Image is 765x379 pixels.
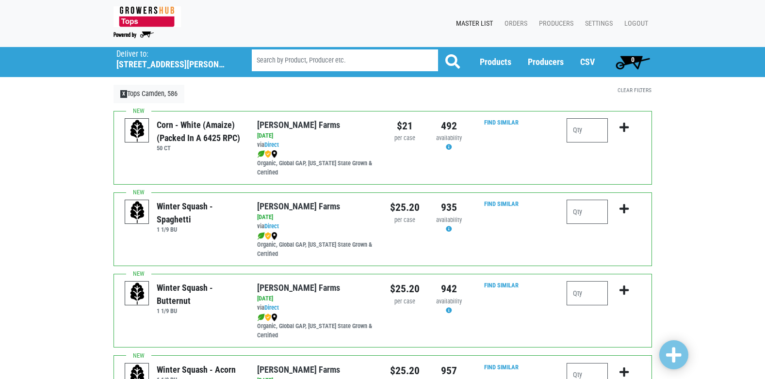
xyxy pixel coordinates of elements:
[497,15,531,33] a: Orders
[257,303,375,313] div: via
[271,314,277,321] img: map_marker-0e94453035b3232a4d21701695807de9.png
[577,15,617,33] a: Settings
[434,118,464,134] div: 492
[484,200,519,207] a: Find Similar
[631,56,635,63] span: 0
[157,144,243,152] h6: 50 CT
[257,120,340,130] a: [PERSON_NAME] Farms
[480,57,511,67] a: Products
[434,363,464,379] div: 957
[271,150,277,158] img: map_marker-0e94453035b3232a4d21701695807de9.png
[120,90,128,98] span: X
[434,200,464,215] div: 935
[390,134,420,143] div: per case
[157,281,243,307] div: Winter Squash - Butternut
[157,363,236,376] div: Winter Squash - Acorn
[617,15,652,33] a: Logout
[257,313,375,340] div: Organic, Global GAP, [US_STATE] State Grown & Certified
[567,200,608,224] input: Qty
[116,59,227,70] h5: [STREET_ADDRESS][PERSON_NAME]
[257,231,375,259] div: Organic, Global GAP, [US_STATE] State Grown & Certified
[116,49,227,59] p: Deliver to:
[257,232,265,240] img: leaf-e5c59151409436ccce96b2ca1b28e03c.png
[390,363,420,379] div: $25.20
[257,141,375,150] div: via
[265,314,271,321] img: safety-e55c860ca8c00a9c171001a62a92dabd.png
[264,304,279,311] a: Direct
[257,314,265,321] img: leaf-e5c59151409436ccce96b2ca1b28e03c.png
[484,119,519,126] a: Find Similar
[257,201,340,211] a: [PERSON_NAME] Farms
[436,216,462,223] span: availability
[611,52,654,72] a: 0
[580,57,595,67] a: CSV
[157,307,243,315] h6: 1 1/9 BU
[125,282,149,306] img: placeholder-variety-43d6402dacf2d531de610a020419775a.svg
[390,118,420,134] div: $21
[157,226,243,233] h6: 1 1/9 BU
[528,57,564,67] a: Producers
[114,6,181,27] img: 279edf242af8f9d49a69d9d2afa010fb.png
[265,150,271,158] img: safety-e55c860ca8c00a9c171001a62a92dabd.png
[257,213,375,222] div: [DATE]
[114,85,185,103] a: XTops Camden, 586
[264,141,279,148] a: Direct
[257,150,265,158] img: leaf-e5c59151409436ccce96b2ca1b28e03c.png
[252,49,438,71] input: Search by Product, Producer etc.
[271,232,277,240] img: map_marker-0e94453035b3232a4d21701695807de9.png
[484,282,519,289] a: Find Similar
[531,15,577,33] a: Producers
[264,222,279,230] a: Direct
[390,216,420,225] div: per case
[157,118,243,144] div: Corn - White (Amaize) (Packed in a 6425 RPC)
[265,232,271,240] img: safety-e55c860ca8c00a9c171001a62a92dabd.png
[257,222,375,231] div: via
[257,364,340,375] a: [PERSON_NAME] Farms
[436,298,462,305] span: availability
[116,47,234,70] span: Tops Camden, 586 (9554 Harden Blvd, Camden, NY 13316, USA)
[125,119,149,143] img: placeholder-variety-43d6402dacf2d531de610a020419775a.svg
[257,131,375,141] div: [DATE]
[390,200,420,215] div: $25.20
[567,118,608,142] input: Qty
[618,87,651,94] a: Clear Filters
[448,15,497,33] a: Master List
[257,283,340,293] a: [PERSON_NAME] Farms
[125,200,149,224] img: placeholder-variety-43d6402dacf2d531de610a020419775a.svg
[390,281,420,297] div: $25.20
[390,297,420,306] div: per case
[257,294,375,303] div: [DATE]
[484,363,519,371] a: Find Similar
[434,281,464,297] div: 942
[567,281,608,305] input: Qty
[257,150,375,177] div: Organic, Global GAP, [US_STATE] State Grown & Certified
[157,200,243,226] div: Winter Squash - Spaghetti
[114,32,154,38] img: Powered by Big Wheelbarrow
[436,134,462,142] span: availability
